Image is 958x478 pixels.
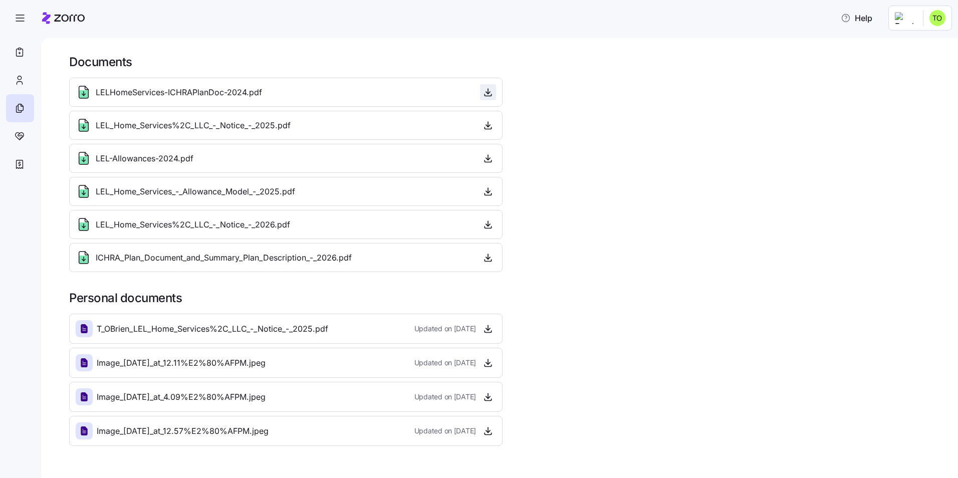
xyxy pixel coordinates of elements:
[96,152,193,165] span: LEL-Allowances-2024.pdf
[69,290,944,306] h1: Personal documents
[414,358,476,368] span: Updated on [DATE]
[841,12,872,24] span: Help
[929,10,945,26] img: 5d3c1fb71482eedd7caeb8e6ee25311f
[97,425,269,437] span: Image_[DATE]_at_12.57%E2%80%AFPM.jpeg
[895,12,915,24] img: Employer logo
[833,8,880,28] button: Help
[414,324,476,334] span: Updated on [DATE]
[97,391,266,403] span: Image_[DATE]_at_4.09%E2%80%AFPM.jpeg
[96,119,291,132] span: LEL_Home_Services%2C_LLC_-_Notice_-_2025.pdf
[97,357,266,369] span: Image_[DATE]_at_12.11%E2%80%AFPM.jpeg
[414,426,476,436] span: Updated on [DATE]
[96,252,352,264] span: ICHRA_Plan_Document_and_Summary_Plan_Description_-_2026.pdf
[97,323,328,335] span: T_OBrien_LEL_Home_Services%2C_LLC_-_Notice_-_2025.pdf
[96,218,290,231] span: LEL_Home_Services%2C_LLC_-_Notice_-_2026.pdf
[69,54,944,70] h1: Documents
[96,185,295,198] span: LEL_Home_Services_-_Allowance_Model_-_2025.pdf
[96,86,262,99] span: LELHomeServices-ICHRAPlanDoc-2024.pdf
[414,392,476,402] span: Updated on [DATE]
